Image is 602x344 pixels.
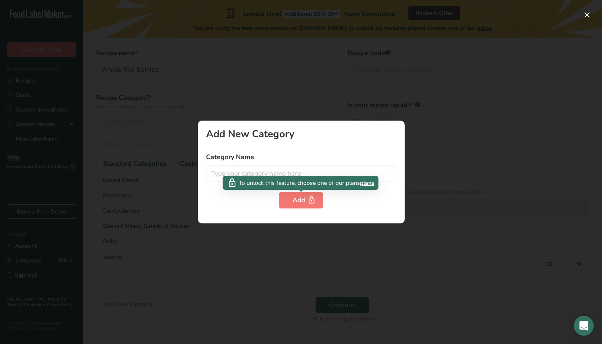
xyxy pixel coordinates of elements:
[239,179,360,187] span: To unlock this feature, choose one of our plans
[206,165,396,182] input: Type your category name here
[206,129,396,139] div: Add New Category
[206,152,396,162] label: Category Name
[360,179,374,187] span: plans
[574,316,594,336] div: Open Intercom Messenger
[279,192,323,208] button: Add
[293,195,309,205] div: Add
